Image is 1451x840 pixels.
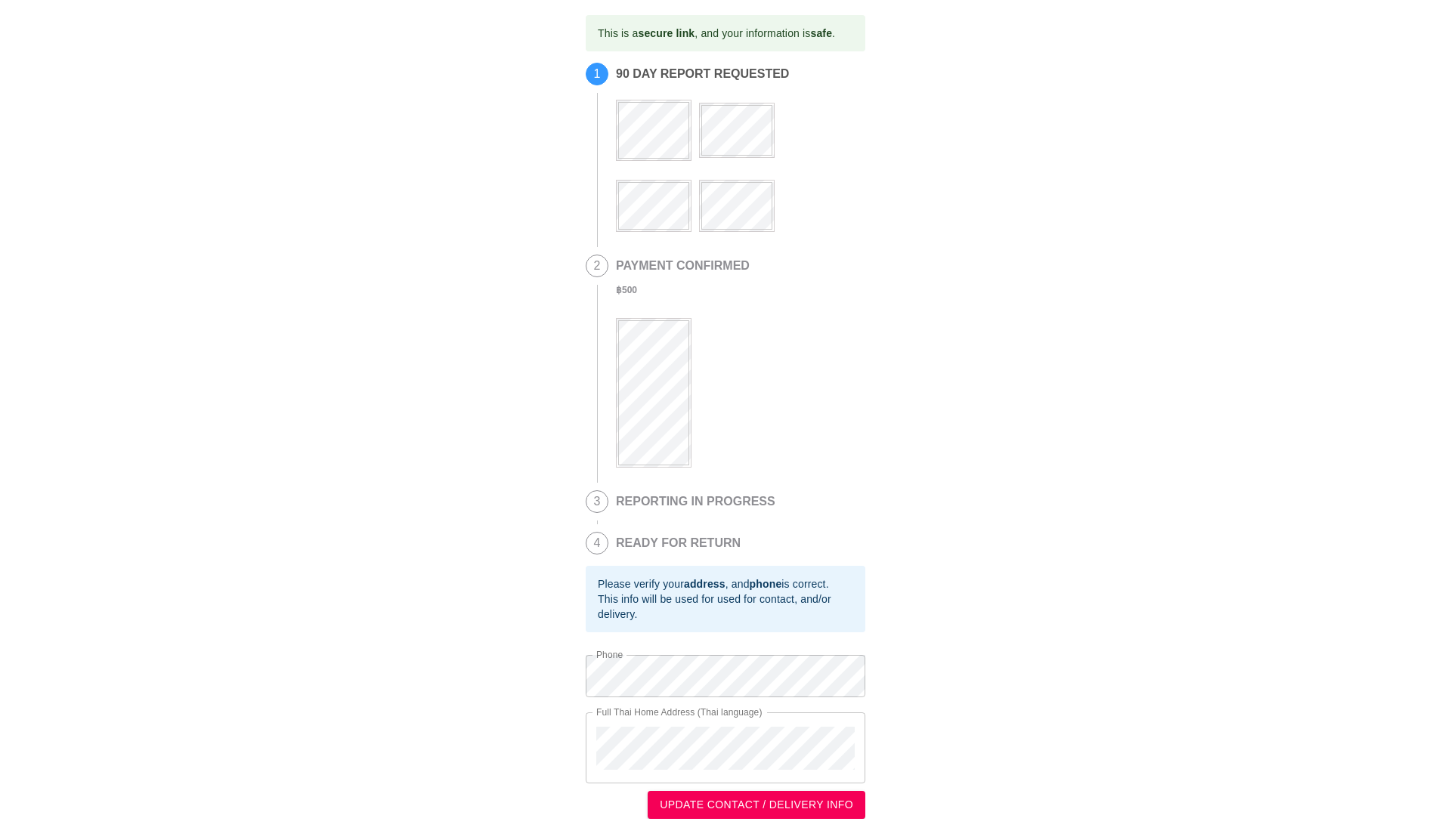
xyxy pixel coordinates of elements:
span: 2 [586,255,608,276]
div: Please verify your , and is correct. [598,576,853,591]
h2: READY FOR RETURN [616,536,741,550]
b: ฿ 500 [616,285,637,295]
h2: PAYMENT CONFIRMED [616,259,750,273]
b: phone [750,578,782,590]
div: This info will be used for used for contact, and/or delivery. [598,591,853,622]
b: secure link [638,27,695,39]
div: This is a , and your information is . [598,20,835,47]
button: UPDATE CONTACT / DELIVERY INFO [648,791,865,819]
h2: REPORTING IN PROGRESS [616,495,775,508]
span: 1 [586,63,608,85]
span: 4 [586,533,608,554]
span: 3 [586,491,608,512]
b: safe [810,27,832,39]
b: address [684,578,725,590]
span: UPDATE CONTACT / DELIVERY INFO [660,795,853,814]
h2: 90 DAY REPORT REQUESTED [616,67,858,81]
